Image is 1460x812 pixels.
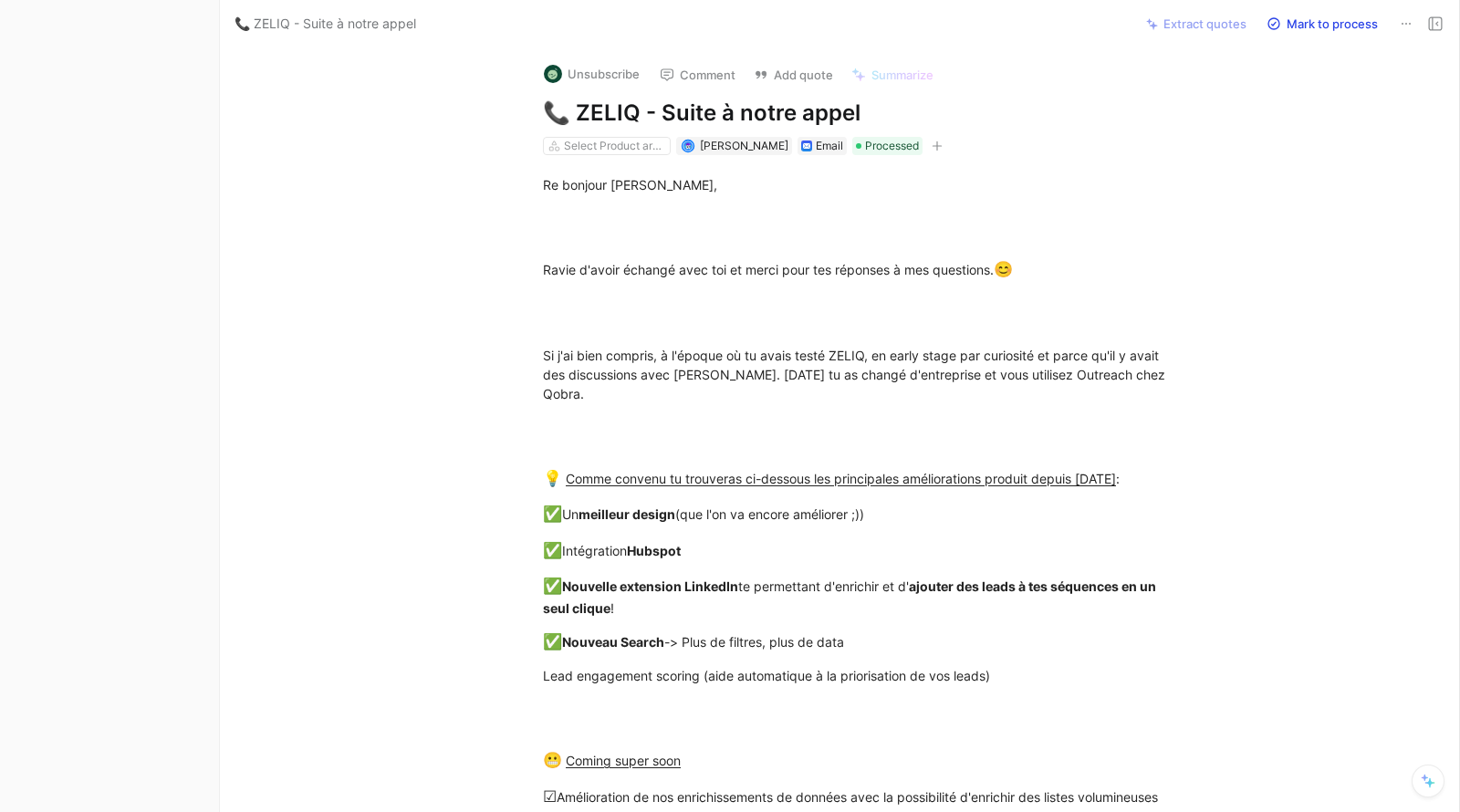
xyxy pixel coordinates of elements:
[562,578,738,594] strong: Nouvelle extension LinkedIn
[235,13,416,35] span: 📞 ZELIQ - Suite à notre appel
[543,469,562,487] span: 💡
[543,539,1174,563] div: Intégration
[865,137,919,155] span: Processed
[562,634,664,650] strong: Nouveau Search
[543,505,562,523] span: ✅
[543,751,562,769] span: 😬
[1138,11,1255,36] button: Extract quotes
[543,541,562,559] span: ✅
[543,787,557,806] span: ☑
[627,543,681,558] strong: Hubspot
[536,60,648,88] button: logoUnsubscribe
[543,503,1174,526] div: Un (que l'on va encore améliorer ;))
[543,630,1174,654] div: -> Plus de filtres, plus de data
[564,137,666,155] div: Select Product areas
[816,137,843,155] div: Email
[543,575,1174,618] div: te permettant d'enrichir et d' !
[543,632,562,651] span: ✅
[543,577,562,595] span: ✅
[566,471,1116,486] u: Comme convenu tu trouveras ci-dessous les principales améliorations produit depuis [DATE]
[543,258,1174,282] div: Ravie d'avoir échangé avec toi et merci pour tes réponses à mes questions.
[843,62,942,88] button: Summarize
[746,62,841,88] button: Add quote
[1258,11,1386,36] button: Mark to process
[871,67,933,83] span: Summarize
[543,346,1174,403] div: Si j'ai bien compris, à l'époque où tu avais testé ZELIQ, en early stage par curiosité et parce q...
[543,99,1174,128] h1: 📞 ZELIQ - Suite à notre appel
[652,62,744,88] button: Comment
[994,260,1013,278] span: 😊
[566,753,681,768] u: Coming super soon
[683,141,693,151] img: avatar
[543,666,1174,685] div: Lead engagement scoring (aide automatique à la priorisation de vos leads)
[579,506,675,522] strong: meilleur design
[543,175,1174,194] div: Re bonjour [PERSON_NAME],
[700,139,788,152] span: [PERSON_NAME]
[543,467,1174,491] div: :
[852,137,923,155] div: Processed
[544,65,562,83] img: logo
[543,578,1159,616] strong: ajouter des leads à tes séquences en un seul clique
